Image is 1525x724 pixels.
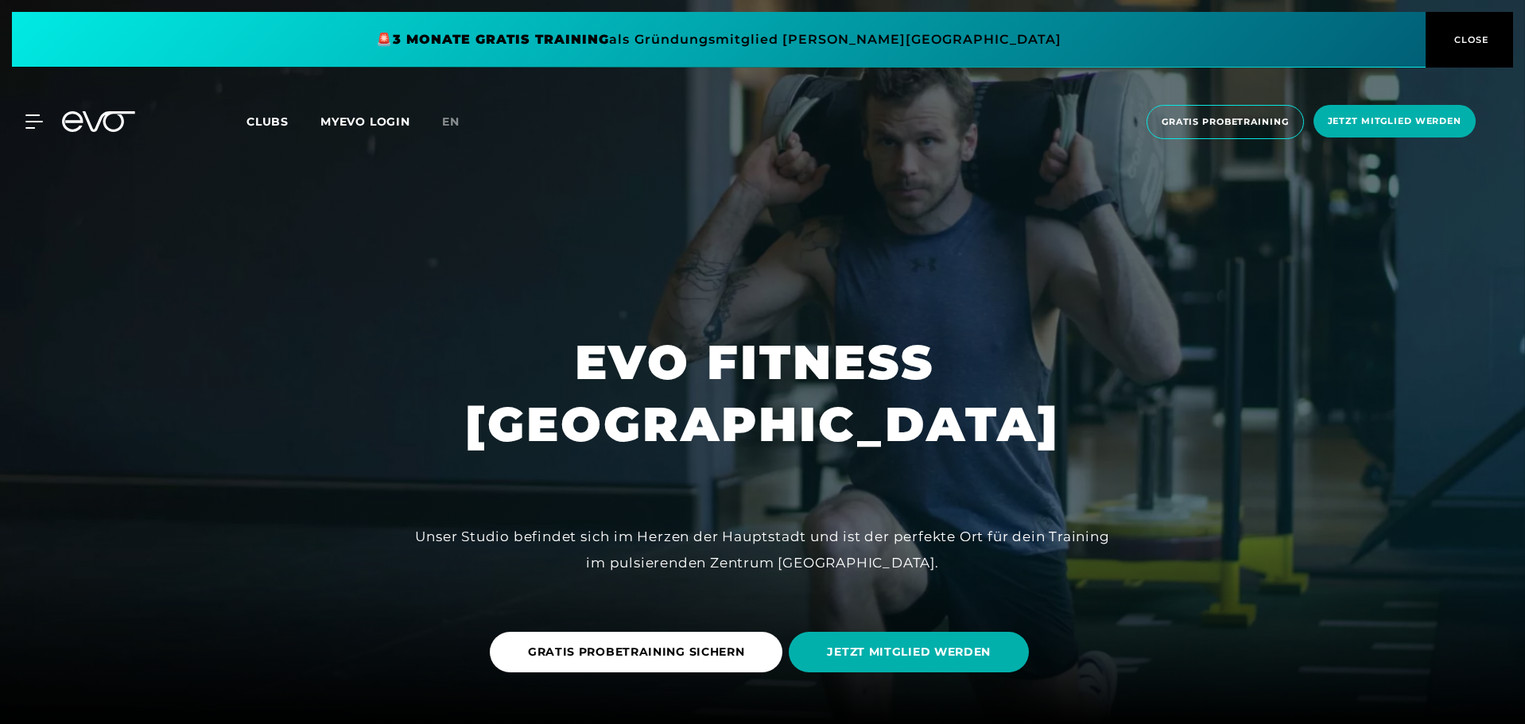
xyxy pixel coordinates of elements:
[246,114,320,129] a: Clubs
[490,620,790,684] a: GRATIS PROBETRAINING SICHERN
[320,114,410,129] a: MYEVO LOGIN
[246,114,289,129] span: Clubs
[1328,114,1461,128] span: Jetzt Mitglied werden
[1309,105,1480,139] a: Jetzt Mitglied werden
[442,114,460,129] span: en
[789,620,1035,684] a: JETZT MITGLIED WERDEN
[1142,105,1309,139] a: Gratis Probetraining
[827,644,991,660] span: JETZT MITGLIED WERDEN
[528,644,745,660] span: GRATIS PROBETRAINING SICHERN
[1426,12,1513,68] button: CLOSE
[405,524,1120,575] div: Unser Studio befindet sich im Herzen der Hauptstadt und ist der perfekte Ort für dein Training im...
[442,113,479,131] a: en
[465,331,1060,455] h1: EVO FITNESS [GEOGRAPHIC_DATA]
[1450,33,1489,47] span: CLOSE
[1162,115,1289,129] span: Gratis Probetraining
